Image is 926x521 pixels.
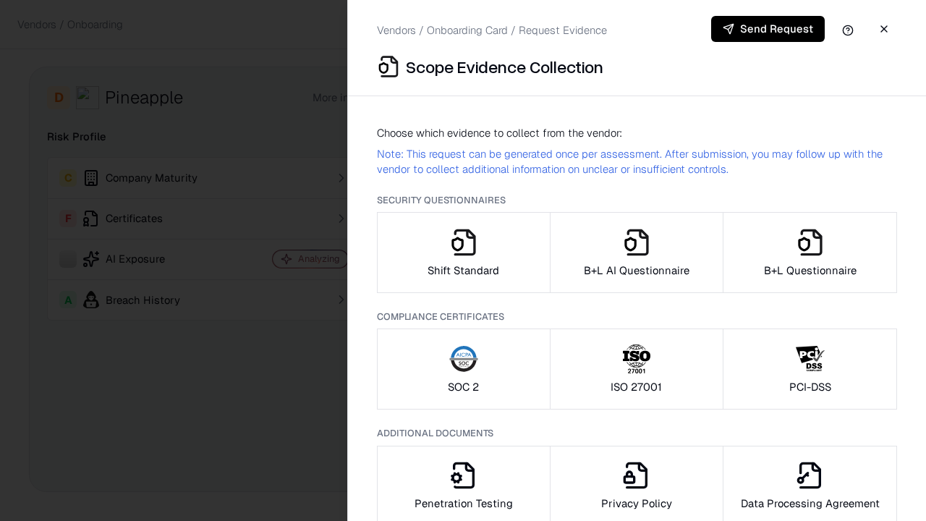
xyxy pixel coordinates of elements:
p: Scope Evidence Collection [406,55,603,78]
button: B+L AI Questionnaire [550,212,724,293]
p: SOC 2 [448,379,479,394]
p: Privacy Policy [601,496,672,511]
p: Choose which evidence to collect from the vendor: [377,125,897,140]
p: B+L Questionnaire [764,263,857,278]
p: Compliance Certificates [377,310,897,323]
button: Send Request [711,16,825,42]
button: SOC 2 [377,329,551,410]
button: B+L Questionnaire [723,212,897,293]
p: Additional Documents [377,427,897,439]
p: Data Processing Agreement [741,496,880,511]
p: Shift Standard [428,263,499,278]
p: Security Questionnaires [377,194,897,206]
p: PCI-DSS [789,379,831,394]
button: ISO 27001 [550,329,724,410]
button: PCI-DSS [723,329,897,410]
button: Shift Standard [377,212,551,293]
p: Vendors / Onboarding Card / Request Evidence [377,22,607,38]
p: B+L AI Questionnaire [584,263,689,278]
p: Penetration Testing [415,496,513,511]
p: Note: This request can be generated once per assessment. After submission, you may follow up with... [377,146,897,177]
p: ISO 27001 [611,379,662,394]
